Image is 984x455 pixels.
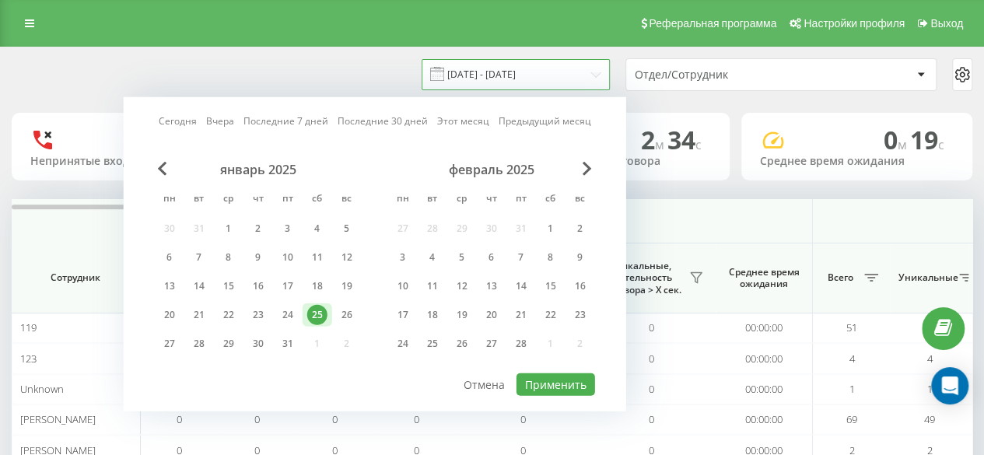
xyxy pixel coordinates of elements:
[159,114,197,128] a: Сегодня
[307,305,327,325] div: 25
[477,303,506,327] div: чт 20 февр. 2025 г.
[243,332,273,355] div: чт 30 янв. 2025 г.
[306,188,329,212] abbr: суббота
[243,275,273,298] div: чт 16 янв. 2025 г.
[716,313,813,343] td: 00:00:00
[337,305,357,325] div: 26
[541,276,561,296] div: 15
[520,412,526,426] span: 0
[422,334,443,354] div: 25
[278,305,298,325] div: 24
[511,305,531,325] div: 21
[189,247,209,268] div: 7
[332,275,362,298] div: вс 19 янв. 2025 г.
[447,332,477,355] div: ср 26 февр. 2025 г.
[480,188,503,212] abbr: четверг
[335,188,359,212] abbr: воскресенье
[155,303,184,327] div: пн 20 янв. 2025 г.
[422,247,443,268] div: 4
[159,334,180,354] div: 27
[158,188,181,212] abbr: понедельник
[159,276,180,296] div: 13
[184,303,214,327] div: вт 21 янв. 2025 г.
[214,275,243,298] div: ср 15 янв. 2025 г.
[337,276,357,296] div: 19
[214,332,243,355] div: ср 29 янв. 2025 г.
[924,412,935,426] span: 49
[477,275,506,298] div: чт 13 февр. 2025 г.
[247,188,270,212] abbr: четверг
[219,276,239,296] div: 15
[481,247,502,268] div: 6
[20,352,37,366] span: 123
[846,412,857,426] span: 69
[177,412,182,426] span: 0
[566,246,595,269] div: вс 9 февр. 2025 г.
[930,17,963,30] span: Выход
[254,412,260,426] span: 0
[570,247,590,268] div: 9
[158,162,167,176] span: Previous Month
[506,332,536,355] div: пт 28 февр. 2025 г.
[418,246,447,269] div: вт 4 февр. 2025 г.
[20,382,64,396] span: Unknown
[649,352,654,366] span: 0
[760,155,954,168] div: Среднее время ожидания
[583,162,592,176] span: Next Month
[337,219,357,239] div: 5
[421,188,444,212] abbr: вторник
[332,246,362,269] div: вс 12 янв. 2025 г.
[511,247,531,268] div: 7
[649,412,654,426] span: 0
[566,217,595,240] div: вс 2 февр. 2025 г.
[278,219,298,239] div: 3
[898,271,954,284] span: Уникальные
[273,246,303,269] div: пт 10 янв. 2025 г.
[278,334,298,354] div: 31
[278,276,298,296] div: 17
[938,136,944,153] span: c
[727,266,800,290] span: Среднее время ожидания
[536,246,566,269] div: сб 8 февр. 2025 г.
[248,219,268,239] div: 2
[452,305,472,325] div: 19
[20,320,37,334] span: 119
[393,334,413,354] div: 24
[541,305,561,325] div: 22
[898,136,910,153] span: м
[332,217,362,240] div: вс 5 янв. 2025 г.
[189,305,209,325] div: 21
[217,188,240,212] abbr: среда
[20,412,96,426] span: [PERSON_NAME]
[278,247,298,268] div: 10
[821,271,860,284] span: Всего
[243,217,273,240] div: чт 2 янв. 2025 г.
[452,276,472,296] div: 12
[452,247,472,268] div: 5
[481,276,502,296] div: 13
[219,305,239,325] div: 22
[455,373,513,396] button: Отмена
[184,275,214,298] div: вт 14 янв. 2025 г.
[849,352,855,366] span: 4
[517,373,595,396] button: Применить
[219,219,239,239] div: 1
[477,246,506,269] div: чт 6 февр. 2025 г.
[511,276,531,296] div: 14
[506,246,536,269] div: пт 7 февр. 2025 г.
[273,332,303,355] div: пт 31 янв. 2025 г.
[303,303,332,327] div: сб 25 янв. 2025 г.
[214,217,243,240] div: ср 1 янв. 2025 г.
[418,303,447,327] div: вт 18 февр. 2025 г.
[248,247,268,268] div: 9
[716,343,813,373] td: 00:00:00
[649,320,654,334] span: 0
[506,303,536,327] div: пт 21 февр. 2025 г.
[667,123,702,156] span: 34
[243,303,273,327] div: чт 23 янв. 2025 г.
[481,334,502,354] div: 27
[248,305,268,325] div: 23
[214,246,243,269] div: ср 8 янв. 2025 г.
[422,276,443,296] div: 11
[450,188,474,212] abbr: среда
